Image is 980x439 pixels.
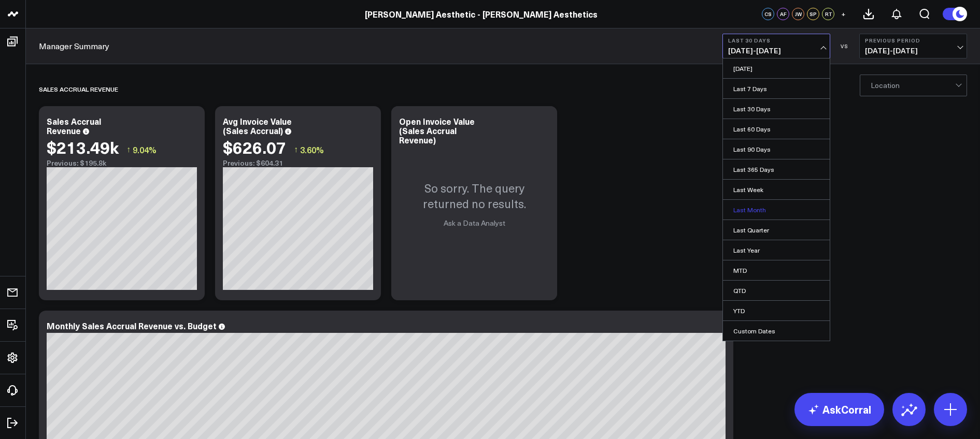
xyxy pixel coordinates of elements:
[399,115,475,145] div: Open Invoice Value (Sales Accrual Revenue)
[777,8,789,20] div: AF
[835,43,854,49] div: VS
[300,144,324,155] span: 3.60%
[822,8,834,20] div: RT
[444,218,505,228] a: Ask a Data Analyst
[723,301,830,320] a: YTD
[723,79,830,98] a: Last 7 Days
[223,115,292,136] div: Avg Invoice Value (Sales Accrual)
[47,320,217,331] div: Monthly Sales Accrual Revenue vs. Budget
[723,321,830,341] a: Custom Dates
[47,159,197,167] div: Previous: $195.8k
[39,77,118,101] div: Sales Accrual Revenue
[223,159,373,167] div: Previous: $604.31
[402,180,547,211] p: So sorry. The query returned no results.
[723,260,830,280] a: MTD
[133,144,157,155] span: 9.04%
[792,8,804,20] div: JW
[294,143,298,156] span: ↑
[859,34,967,58] button: Previous Period[DATE]-[DATE]
[723,220,830,240] a: Last Quarter
[47,138,119,156] div: $213.49k
[723,58,830,78] a: [DATE]
[728,37,825,43] b: Last 30 Days
[47,115,101,136] div: Sales Accrual Revenue
[723,159,830,179] a: Last 365 Days
[728,47,825,55] span: [DATE] - [DATE]
[865,47,961,55] span: [DATE] - [DATE]
[723,99,830,119] a: Last 30 Days
[723,240,830,260] a: Last Year
[39,40,109,52] a: Manager Summary
[837,8,849,20] button: +
[723,180,830,199] a: Last Week
[762,8,774,20] div: CS
[865,37,961,43] b: Previous Period
[223,138,286,156] div: $626.07
[723,139,830,159] a: Last 90 Days
[365,8,598,20] a: [PERSON_NAME] Aesthetic - [PERSON_NAME] Aesthetics
[723,200,830,220] a: Last Month
[794,393,884,426] a: AskCorral
[723,281,830,300] a: QTD
[722,34,830,58] button: Last 30 Days[DATE]-[DATE]
[841,10,846,18] span: +
[723,119,830,139] a: Last 60 Days
[807,8,819,20] div: SP
[126,143,131,156] span: ↑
